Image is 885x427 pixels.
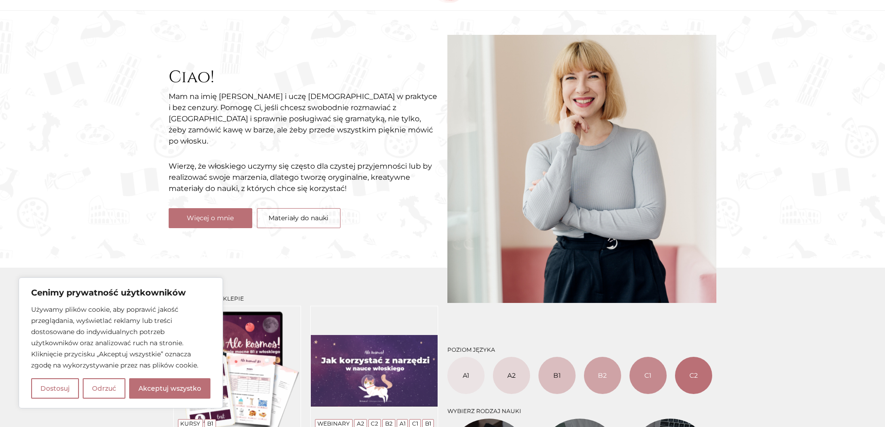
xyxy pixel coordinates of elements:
a: A2 [493,357,530,394]
a: A1 [400,420,406,427]
a: Materiały do nauki [257,208,341,228]
h3: Poziom języka [447,347,712,353]
h2: Ciao! [169,67,438,87]
button: Akceptuj wszystko [129,378,210,399]
p: Używamy plików cookie, aby poprawić jakość przeglądania, wyświetlać reklamy lub treści dostosowan... [31,304,210,371]
a: A2 [357,420,364,427]
a: C1 [412,420,418,427]
p: Wierzę, że włoskiego uczymy się często dla czystej przyjemności lub by realizować swoje marzenia,... [169,161,438,194]
button: Odrzuć [83,378,125,399]
a: B2 [584,357,621,394]
h3: Najnowsze w sklepie [173,296,438,302]
a: C1 [629,357,667,394]
a: B1 [207,420,213,427]
button: Dostosuj [31,378,79,399]
a: A1 [447,357,485,394]
a: Więcej o mnie [169,208,252,228]
p: Cenimy prywatność użytkowników [31,287,210,298]
a: C2 [675,357,712,394]
a: C2 [371,420,378,427]
a: Webinary [317,420,350,427]
a: B1 [425,420,431,427]
a: B1 [538,357,576,394]
p: Mam na imię [PERSON_NAME] i uczę [DEMOGRAPHIC_DATA] w praktyce i bez cenzury. Pomogę Ci, jeśli ch... [169,91,438,147]
a: Kursy [180,420,200,427]
a: B2 [385,420,393,427]
h3: Wybierz rodzaj nauki [447,408,712,414]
